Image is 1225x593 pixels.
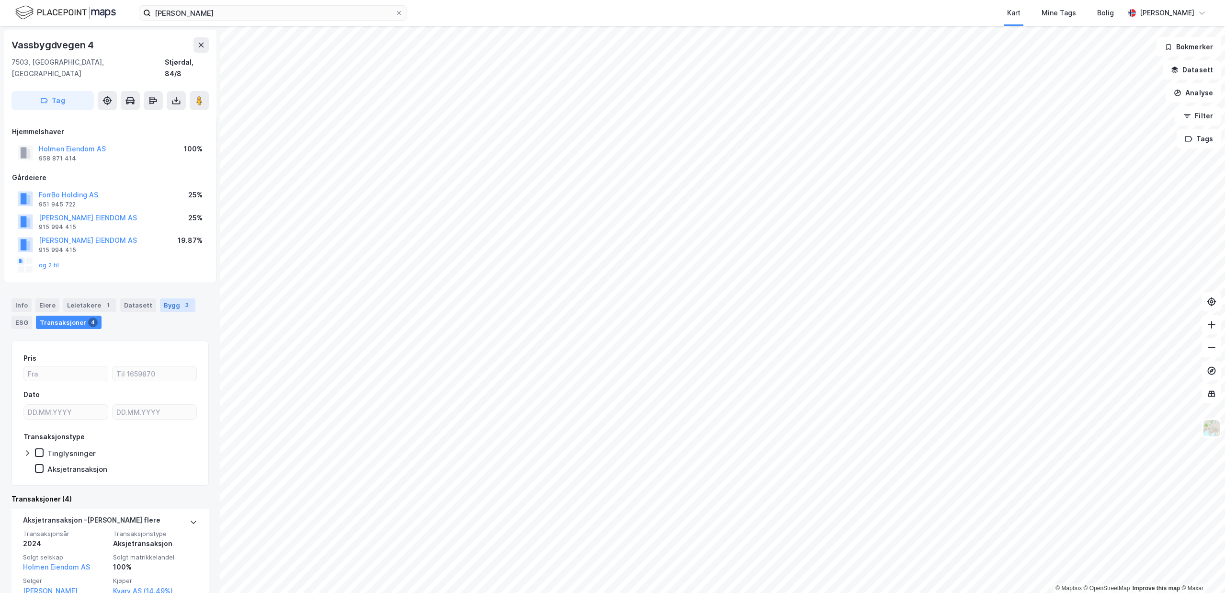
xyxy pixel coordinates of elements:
button: Filter [1175,106,1221,125]
div: Pris [23,353,36,364]
div: 2024 [23,538,107,549]
div: Aksjetransaksjon - [PERSON_NAME] flere [23,514,160,530]
div: 25% [188,189,203,201]
div: Vassbygdvegen 4 [11,37,96,53]
div: Stjørdal, 84/8 [165,57,209,80]
div: 958 871 414 [39,155,76,162]
div: Eiere [35,298,59,312]
span: Transaksjonstype [113,530,197,538]
button: Analyse [1166,83,1221,103]
span: Transaksjonsår [23,530,107,538]
div: [PERSON_NAME] [1140,7,1194,19]
div: 19.87% [178,235,203,246]
div: Leietakere [63,298,116,312]
img: Z [1202,419,1221,437]
span: Kjøper [113,577,197,585]
div: 25% [188,212,203,224]
div: Transaksjoner (4) [11,493,209,505]
div: 7503, [GEOGRAPHIC_DATA], [GEOGRAPHIC_DATA] [11,57,165,80]
input: Fra [24,366,108,381]
a: Holmen Eiendom AS [23,563,90,571]
div: Bygg [160,298,195,312]
input: Til 1659870 [113,366,196,381]
div: Kart [1007,7,1021,19]
input: DD.MM.YYYY [113,405,196,419]
div: 1 [103,300,113,310]
div: 4 [88,318,98,327]
div: 3 [182,300,192,310]
a: Improve this map [1133,585,1180,592]
div: Gårdeiere [12,172,208,183]
div: Info [11,298,32,312]
a: Mapbox [1055,585,1082,592]
div: Aksjetransaksjon [47,465,107,474]
span: Solgt matrikkelandel [113,553,197,561]
a: OpenStreetMap [1084,585,1130,592]
iframe: Chat Widget [1177,547,1225,593]
img: logo.f888ab2527a4732fd821a326f86c7f29.svg [15,4,116,21]
div: 915 994 415 [39,223,76,231]
div: ESG [11,316,32,329]
div: Tinglysninger [47,449,96,458]
div: 100% [184,143,203,155]
div: Transaksjonstype [23,431,85,443]
span: Solgt selskap [23,553,107,561]
div: Kontrollprogram for chat [1177,547,1225,593]
input: DD.MM.YYYY [24,405,108,419]
div: Transaksjoner [36,316,102,329]
div: Aksjetransaksjon [113,538,197,549]
div: Datasett [120,298,156,312]
button: Tag [11,91,94,110]
div: Bolig [1097,7,1114,19]
span: Selger [23,577,107,585]
button: Tags [1177,129,1221,148]
div: Mine Tags [1042,7,1076,19]
button: Bokmerker [1157,37,1221,57]
div: 100% [113,561,197,573]
button: Datasett [1163,60,1221,80]
div: 951 945 722 [39,201,76,208]
input: Søk på adresse, matrikkel, gårdeiere, leietakere eller personer [151,6,395,20]
div: Dato [23,389,40,400]
div: 915 994 415 [39,246,76,254]
div: Hjemmelshaver [12,126,208,137]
